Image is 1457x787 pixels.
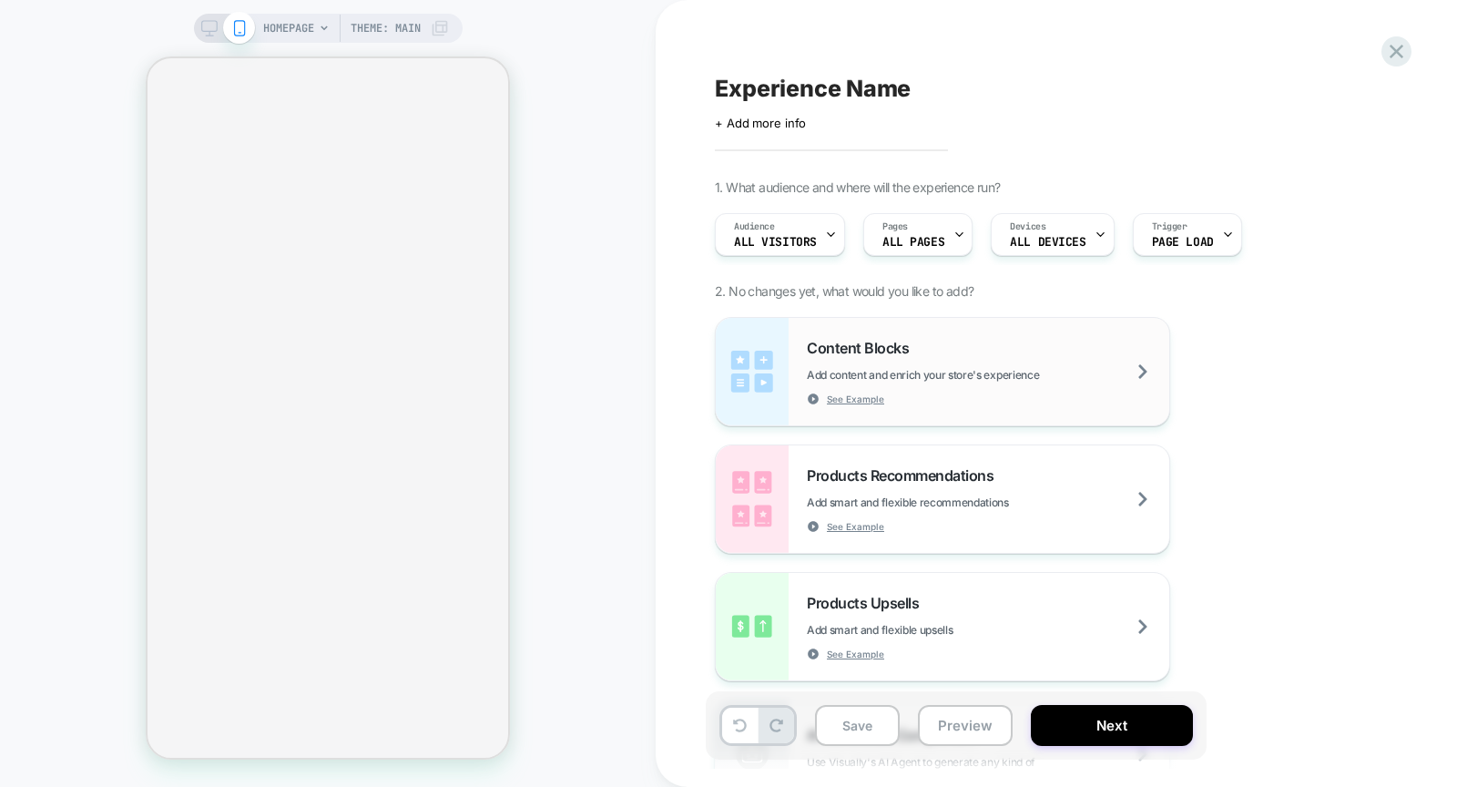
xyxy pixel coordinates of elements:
span: Trigger [1152,220,1187,233]
span: 1. What audience and where will the experience run? [715,179,1000,195]
span: See Example [827,393,884,405]
span: Pages [882,220,908,233]
span: Experience Name [715,75,911,102]
button: Preview [918,705,1013,746]
span: + Add more info [715,116,806,130]
span: 2. No changes yet, what would you like to add? [715,283,973,299]
span: Content Blocks [807,339,918,357]
span: Products Recommendations [807,466,1003,485]
span: See Example [827,648,884,660]
span: Add content and enrich your store's experience [807,368,1130,382]
span: Products Upsells [807,594,928,612]
span: Theme: MAIN [351,14,421,43]
span: ALL DEVICES [1010,236,1085,249]
button: Next [1031,705,1193,746]
span: Add smart and flexible recommendations [807,496,1100,509]
button: Save [815,705,900,746]
span: ALL PAGES [882,236,944,249]
span: Page Load [1152,236,1214,249]
span: Devices [1010,220,1045,233]
span: Add smart and flexible upsells [807,623,1044,637]
span: All Visitors [734,236,817,249]
span: Audience [734,220,775,233]
span: HOMEPAGE [263,14,314,43]
span: See Example [827,520,884,533]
